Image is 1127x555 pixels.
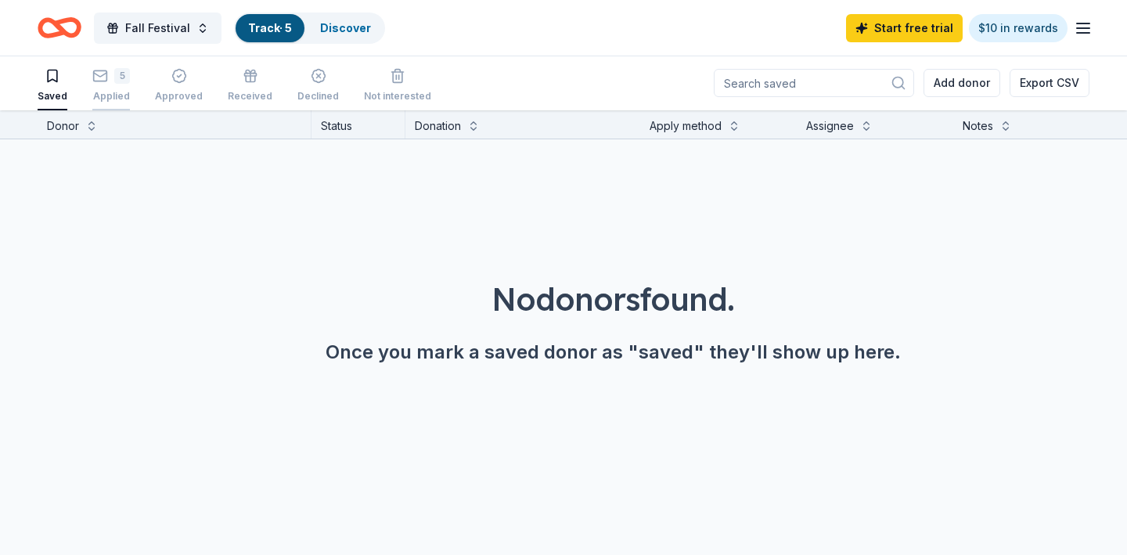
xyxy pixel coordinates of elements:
div: 5 [114,68,130,84]
div: Received [228,90,272,103]
div: Donation [415,117,461,135]
button: Approved [155,62,203,110]
div: Status [311,110,405,139]
a: Track· 5 [248,21,292,34]
button: Fall Festival [94,13,221,44]
button: Add donor [924,69,1000,97]
button: Not interested [364,62,431,110]
div: Notes [963,117,993,135]
div: Donor [47,117,79,135]
div: Saved [38,90,67,103]
button: Received [228,62,272,110]
div: Approved [155,90,203,103]
div: Apply method [650,117,722,135]
span: Fall Festival [125,19,190,38]
div: Not interested [364,90,431,103]
button: Saved [38,62,67,110]
a: $10 in rewards [969,14,1068,42]
input: Search saved [714,69,914,97]
a: Home [38,9,81,46]
button: Declined [297,62,339,110]
a: Start free trial [846,14,963,42]
div: Assignee [806,117,854,135]
button: Track· 5Discover [234,13,385,44]
a: Discover [320,21,371,34]
button: 5Applied [92,62,130,110]
button: Export CSV [1010,69,1089,97]
div: Declined [297,90,339,103]
div: Applied [92,90,130,103]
